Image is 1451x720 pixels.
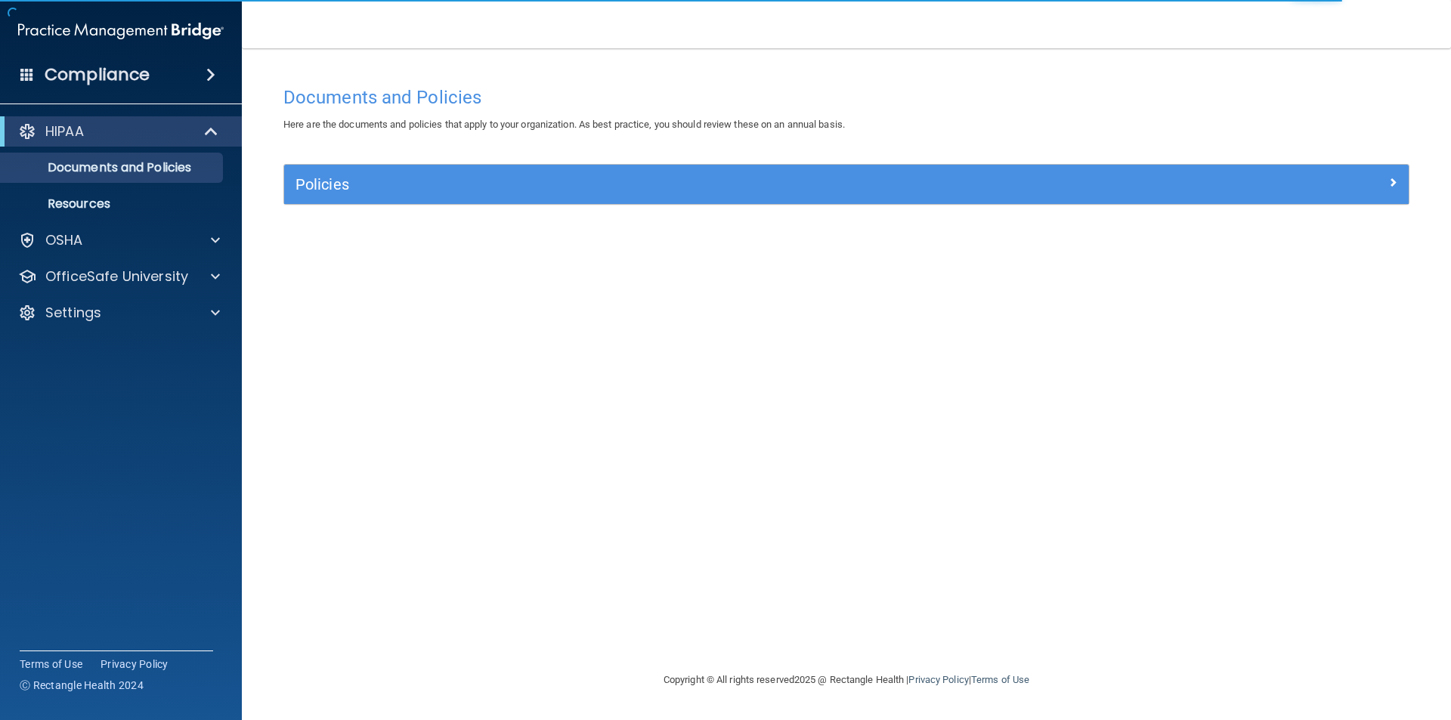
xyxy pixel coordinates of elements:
[18,267,220,286] a: OfficeSafe University
[20,678,144,693] span: Ⓒ Rectangle Health 2024
[18,231,220,249] a: OSHA
[45,231,83,249] p: OSHA
[45,267,188,286] p: OfficeSafe University
[18,304,220,322] a: Settings
[101,657,169,672] a: Privacy Policy
[571,656,1122,704] div: Copyright © All rights reserved 2025 @ Rectangle Health | |
[10,196,216,212] p: Resources
[10,160,216,175] p: Documents and Policies
[283,119,845,130] span: Here are the documents and policies that apply to your organization. As best practice, you should...
[908,674,968,685] a: Privacy Policy
[45,64,150,85] h4: Compliance
[295,172,1397,196] a: Policies
[45,304,101,322] p: Settings
[18,16,224,46] img: PMB logo
[283,88,1409,107] h4: Documents and Policies
[18,122,219,141] a: HIPAA
[45,122,84,141] p: HIPAA
[20,657,82,672] a: Terms of Use
[295,176,1116,193] h5: Policies
[971,674,1029,685] a: Terms of Use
